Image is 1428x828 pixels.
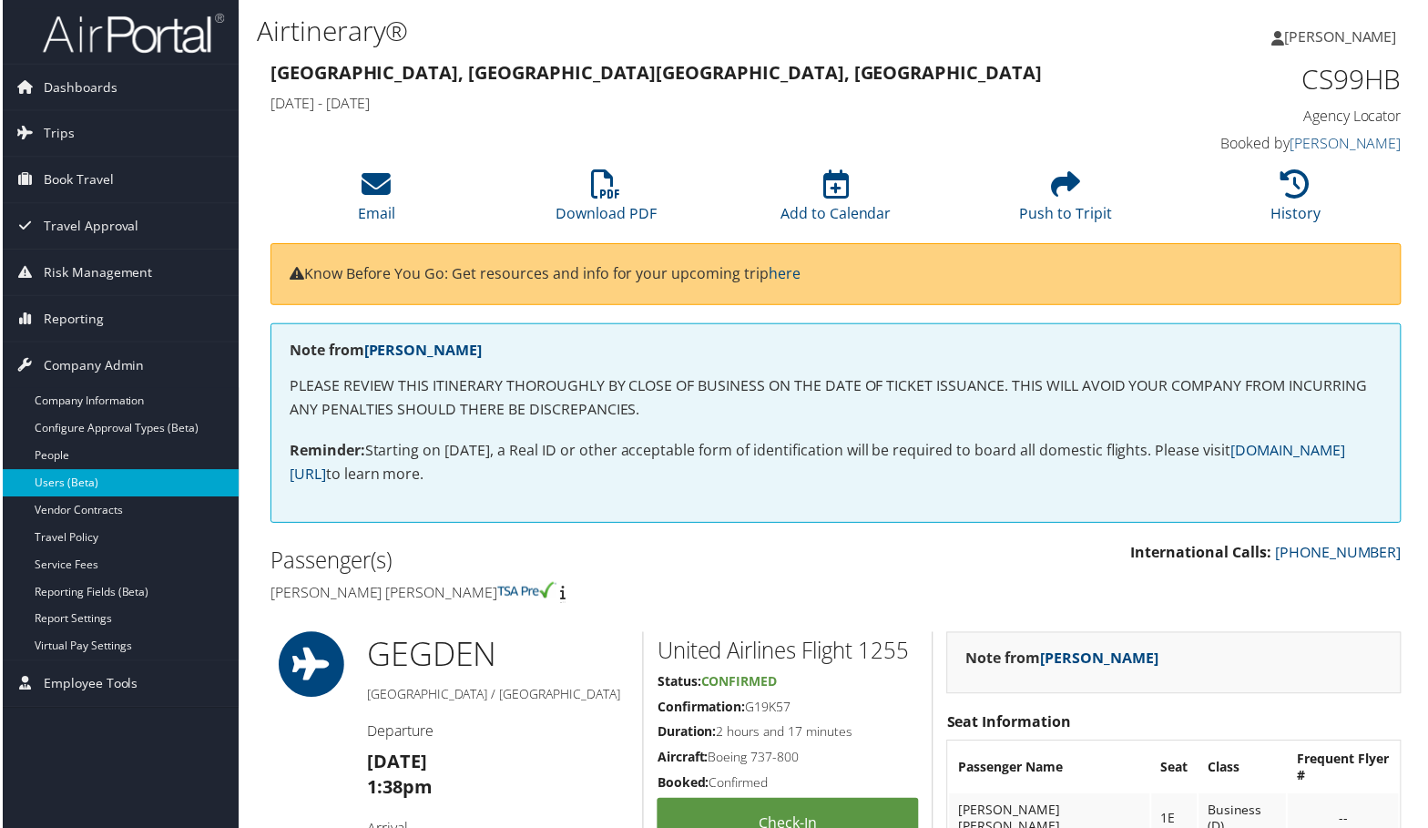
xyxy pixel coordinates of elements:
th: Class [1200,745,1289,794]
h1: GEG DEN [365,634,628,680]
p: PLEASE REVIEW THIS ITINERARY THOROUGHLY BY CLOSE OF BUSINESS ON THE DATE OF TICKET ISSUANCE. THIS... [288,376,1384,423]
h4: Booked by [1140,134,1403,154]
h1: Airtinerary® [255,12,1030,50]
strong: Status: [657,675,700,692]
h4: Departure [365,723,628,743]
strong: Seat Information [947,714,1072,734]
h5: G19K57 [657,700,919,719]
img: tsa-precheck.png [496,584,556,600]
span: Trips [41,111,72,157]
h5: 2 hours and 17 minutes [657,725,919,743]
h4: Agency Locator [1140,106,1403,126]
strong: Note from [288,341,481,361]
h5: [GEOGRAPHIC_DATA] / [GEOGRAPHIC_DATA] [365,688,628,706]
span: Confirmed [700,675,777,692]
img: airportal-logo.png [40,12,222,55]
strong: [GEOGRAPHIC_DATA], [GEOGRAPHIC_DATA] [GEOGRAPHIC_DATA], [GEOGRAPHIC_DATA] [269,60,1043,85]
span: Dashboards [41,65,115,110]
th: Frequent Flyer # [1290,745,1401,794]
h2: Passenger(s) [269,547,822,578]
span: Reporting [41,297,101,342]
a: Push to Tripit [1020,180,1113,224]
strong: Aircraft: [657,751,708,768]
a: [PERSON_NAME] [362,341,481,361]
strong: [DATE] [365,751,425,776]
span: [PERSON_NAME] [1286,26,1399,46]
strong: International Calls: [1132,544,1273,564]
span: Book Travel [41,158,111,203]
h2: United Airlines Flight 1255 [657,638,919,669]
strong: Confirmation: [657,700,745,718]
a: [PERSON_NAME] [1291,134,1403,154]
strong: Duration: [657,725,716,742]
a: [PERSON_NAME] [1273,9,1417,64]
h5: Confirmed [657,776,919,794]
span: Company Admin [41,343,142,389]
a: [PHONE_NUMBER] [1277,544,1403,564]
strong: Note from [966,650,1159,670]
span: Employee Tools [41,663,136,709]
a: Add to Calendar [780,180,892,224]
a: [PERSON_NAME] [1041,650,1159,670]
p: Know Before You Go: Get resources and info for your upcoming trip [288,263,1384,287]
p: Starting on [DATE], a Real ID or other acceptable form of identification will be required to boar... [288,441,1384,487]
a: here [769,264,801,284]
h4: [PERSON_NAME] [PERSON_NAME] [269,584,822,604]
a: [DOMAIN_NAME][URL] [288,442,1347,486]
h5: Boeing 737-800 [657,751,919,769]
strong: Booked: [657,776,709,793]
a: History [1272,180,1322,224]
a: Email [356,180,393,224]
th: Passenger Name [950,745,1150,794]
strong: 1:38pm [365,777,431,802]
span: Travel Approval [41,204,137,250]
a: Download PDF [555,180,656,224]
strong: Reminder: [288,442,363,462]
h1: CS99HB [1140,60,1403,98]
span: Risk Management [41,250,150,296]
h4: [DATE] - [DATE] [269,93,1113,113]
th: Seat [1153,745,1198,794]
